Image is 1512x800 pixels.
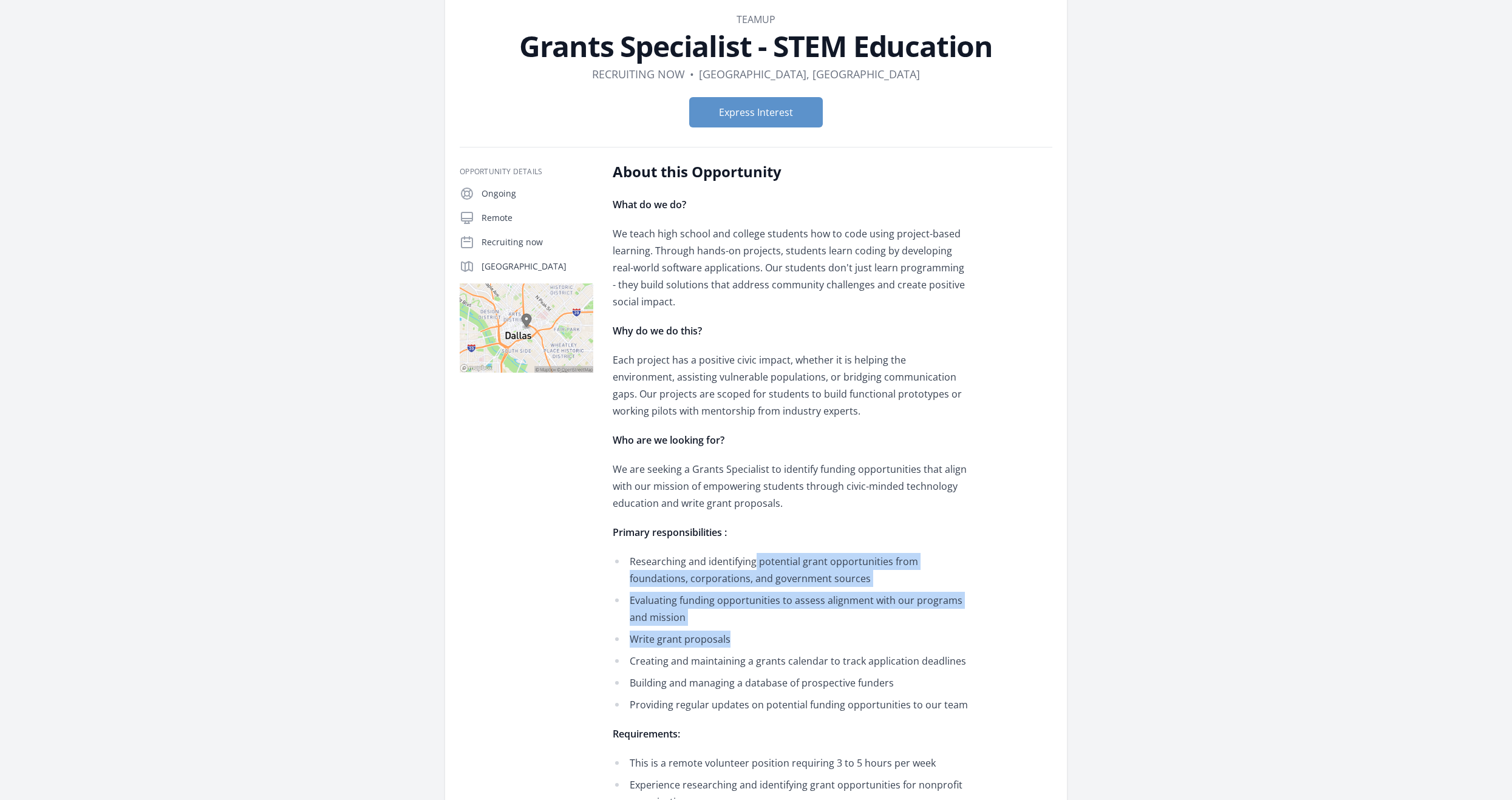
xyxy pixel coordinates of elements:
p: Remote [482,212,593,224]
h2: About this Opportunity [613,162,968,181]
li: Providing regular updates on potential funding opportunities to our team [613,696,968,713]
strong: Why do we do this? [613,324,702,337]
img: Map [460,283,593,373]
strong: Requirements: [613,727,680,741]
a: Teamup [737,13,775,26]
p: We are seeking a Grants Specialist to identify funding opportunities that align with our mission ... [613,461,968,512]
dd: [GEOGRAPHIC_DATA], [GEOGRAPHIC_DATA] [699,66,920,83]
p: Each project has a positive civic impact, whether it is helping the environment, assisting vulner... [613,351,968,419]
li: Researching and identifying potential grant opportunities from foundations, corporations, and gov... [613,553,968,587]
p: [GEOGRAPHIC_DATA] [482,260,593,273]
p: Recruiting now [482,236,593,248]
strong: Primary responsibilities : [613,526,727,539]
button: Express Interest [689,97,823,127]
li: Building and managing a database of prospective funders [613,674,968,691]
h3: Opportunity Details [460,167,593,177]
li: Creating and maintaining a grants calendar to track application deadlines [613,653,968,669]
li: This is a remote volunteer position requiring 3 to 5 hours per week [613,754,968,771]
p: Ongoing [482,188,593,200]
dd: Recruiting now [592,66,685,83]
li: Write grant proposals [613,631,968,648]
li: Evaluating funding opportunities to assess alignment with our programs and mission [613,592,968,626]
div: • [690,66,694,83]
p: We teach high school and college students how to code using project-based learning. Through hands... [613,225,968,310]
strong: What do we do? [613,198,686,211]
strong: Who are we looking for? [613,433,724,447]
h1: Grants Specialist - STEM Education [460,32,1052,61]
